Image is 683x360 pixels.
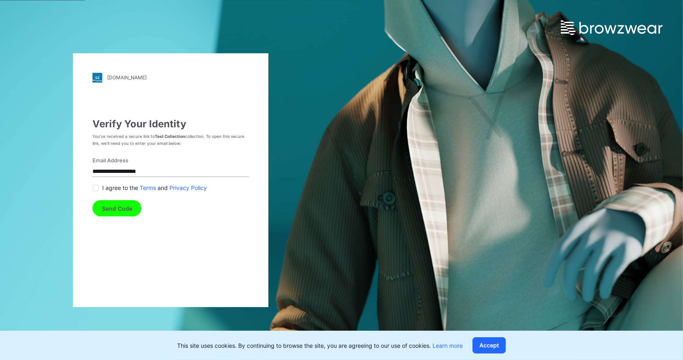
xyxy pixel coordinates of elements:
[92,157,244,165] label: Email Address
[169,183,207,192] a: Privacy Policy
[92,73,249,83] a: [DOMAIN_NAME]
[155,134,185,139] strong: Test Collection
[433,342,463,349] a: Learn more
[561,20,663,35] img: browzwear-logo.e42bd6dac1945053ebaf764b6aa21510.svg
[92,183,249,192] div: I agree to the and
[107,74,147,81] div: [DOMAIN_NAME]
[92,133,249,147] p: You’ve received a secure link to collection. To open this secure link, we’ll need you to enter yo...
[472,337,506,353] button: Accept
[140,183,156,192] a: Terms
[92,118,249,130] h3: Verify Your Identity
[177,341,463,350] p: This site uses cookies. By continuing to browse the site, you are agreeing to our use of cookies.
[92,73,102,83] img: stylezone-logo.562084cfcfab977791bfbf7441f1a819.svg
[92,200,141,216] button: Send Code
